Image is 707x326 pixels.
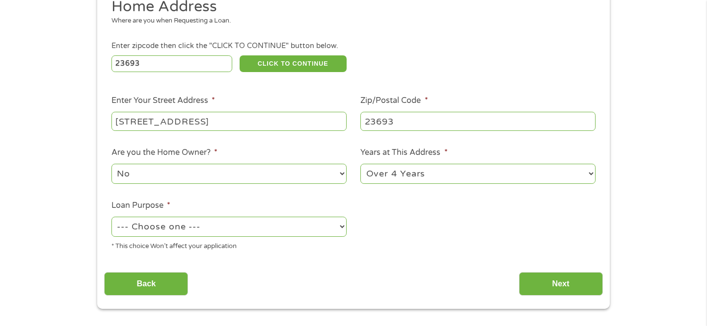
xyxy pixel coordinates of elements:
[111,96,215,106] label: Enter Your Street Address
[360,148,447,158] label: Years at This Address
[111,201,170,211] label: Loan Purpose
[111,112,347,130] input: 1 Main Street
[111,148,218,158] label: Are you the Home Owner?
[111,238,347,251] div: * This choice Won’t affect your application
[111,55,233,72] input: Enter Zipcode (e.g 01510)
[104,272,188,296] input: Back
[519,272,603,296] input: Next
[111,16,589,26] div: Where are you when Requesting a Loan.
[111,41,596,51] div: Enter zipcode then click the "CLICK TO CONTINUE" button below.
[360,96,428,106] label: Zip/Postal Code
[240,55,347,72] button: CLICK TO CONTINUE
